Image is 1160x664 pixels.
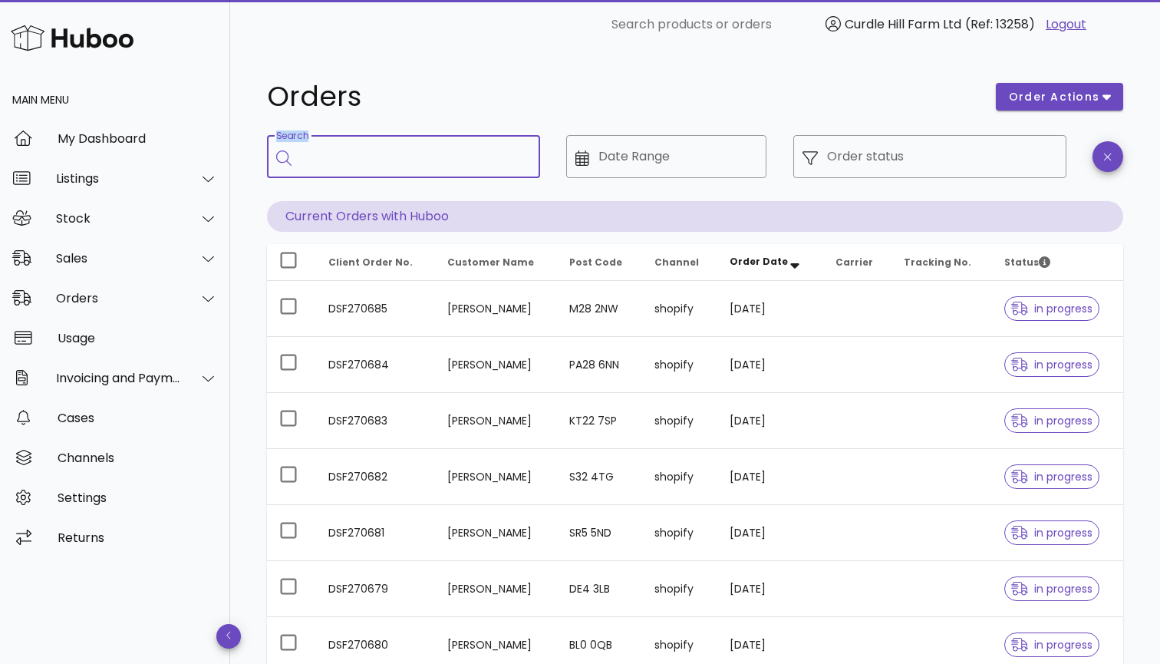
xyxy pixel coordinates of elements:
h1: Orders [267,83,977,111]
div: Sales [56,251,181,266]
th: Post Code [557,244,642,281]
td: [DATE] [717,393,823,449]
span: in progress [1011,359,1092,370]
span: in progress [1011,583,1092,594]
th: Customer Name [435,244,557,281]
div: Cases [58,411,218,425]
td: [PERSON_NAME] [435,561,557,617]
th: Status [992,244,1123,281]
td: [PERSON_NAME] [435,337,557,393]
td: [PERSON_NAME] [435,449,557,505]
div: Settings [58,491,218,505]
span: Order Date [730,255,788,268]
th: Channel [642,244,718,281]
td: shopify [642,505,718,561]
td: shopify [642,393,718,449]
td: [DATE] [717,337,823,393]
td: shopify [642,449,718,505]
button: order actions [996,83,1123,111]
span: in progress [1011,303,1092,314]
td: [DATE] [717,281,823,337]
td: [PERSON_NAME] [435,393,557,449]
th: Client Order No. [316,244,435,281]
span: (Ref: 13258) [965,15,1035,33]
span: in progress [1011,639,1092,650]
td: shopify [642,281,718,337]
th: Order Date: Sorted descending. Activate to remove sorting. [717,244,823,281]
span: Channel [654,256,699,269]
td: PA28 6NN [557,337,642,393]
td: DSF270683 [316,393,435,449]
div: Invoicing and Payments [56,371,181,385]
td: DSF270681 [316,505,435,561]
th: Carrier [823,244,891,281]
div: Orders [56,291,181,306]
td: DSF270685 [316,281,435,337]
span: Post Code [569,256,622,269]
td: shopify [642,337,718,393]
span: Customer Name [447,256,534,269]
span: order actions [1008,89,1100,105]
span: Client Order No. [328,256,413,269]
label: Search [276,130,308,142]
td: KT22 7SP [557,393,642,449]
div: My Dashboard [58,131,218,146]
td: [DATE] [717,505,823,561]
img: Huboo Logo [11,21,133,55]
span: in progress [1011,415,1092,426]
td: shopify [642,561,718,617]
td: DSF270682 [316,449,435,505]
td: DSF270679 [316,561,435,617]
span: Curdle Hill Farm Ltd [845,15,961,33]
div: Usage [58,331,218,345]
td: [DATE] [717,449,823,505]
span: Tracking No. [904,256,971,269]
td: DE4 3LB [557,561,642,617]
span: Carrier [835,256,873,269]
p: Current Orders with Huboo [267,201,1123,232]
td: [PERSON_NAME] [435,281,557,337]
td: DSF270684 [316,337,435,393]
th: Tracking No. [891,244,992,281]
a: Logout [1046,15,1086,34]
div: Channels [58,451,218,465]
td: [DATE] [717,561,823,617]
div: Stock [56,211,181,226]
span: in progress [1011,471,1092,482]
span: in progress [1011,527,1092,538]
td: SR5 5ND [557,505,642,561]
div: Listings [56,171,181,186]
td: S32 4TG [557,449,642,505]
div: Returns [58,530,218,545]
span: Status [1004,256,1050,269]
td: [PERSON_NAME] [435,505,557,561]
td: M28 2NW [557,281,642,337]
